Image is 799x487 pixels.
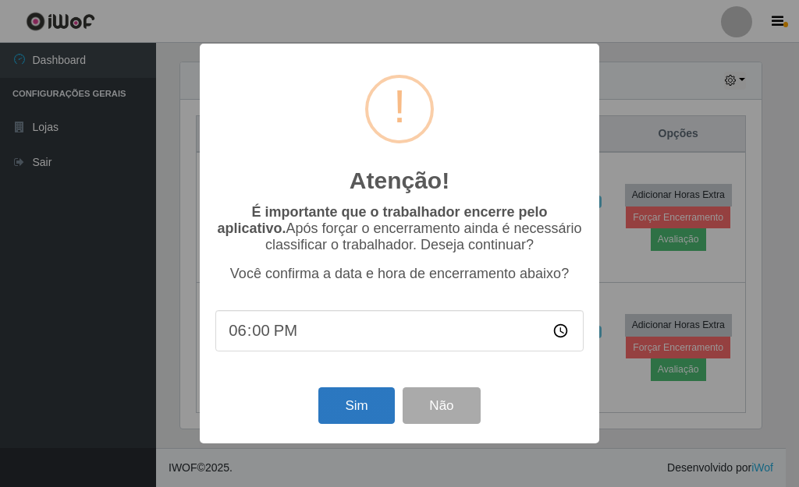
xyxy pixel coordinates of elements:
h2: Atenção! [350,167,449,195]
button: Sim [318,387,394,424]
b: É importante que o trabalhador encerre pelo aplicativo. [217,204,547,236]
p: Após forçar o encerramento ainda é necessário classificar o trabalhador. Deseja continuar? [215,204,584,253]
p: Você confirma a data e hora de encerramento abaixo? [215,266,584,282]
button: Não [403,387,480,424]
